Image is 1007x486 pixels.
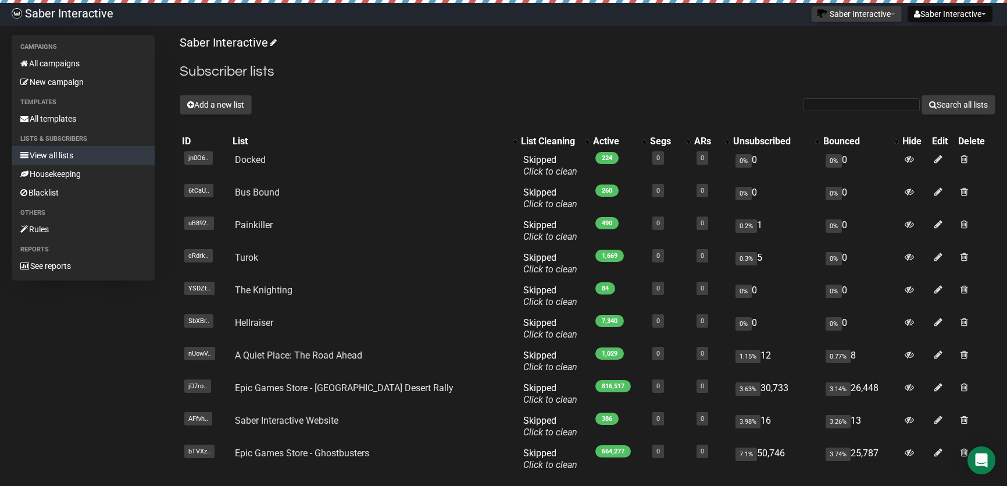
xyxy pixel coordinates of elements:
a: Painkiller [235,219,273,230]
a: Blacklist [12,183,155,202]
span: 0% [735,187,752,200]
span: 1.15% [735,350,760,363]
span: bTVXz.. [184,445,215,458]
th: List: No sort applied, activate to apply an ascending sort [230,133,519,150]
a: Rules [12,220,155,239]
span: 224 [595,152,619,164]
th: Bounced: No sort applied, activate to apply an ascending sort [821,133,899,150]
td: 12 [731,345,822,378]
a: Epic Games Store - [GEOGRAPHIC_DATA] Desert Rally [235,382,453,393]
a: Housekeeping [12,165,155,183]
th: Unsubscribed: No sort applied, activate to apply an ascending sort [731,133,822,150]
a: 0 [701,285,704,292]
td: 0 [731,150,822,182]
div: Active [593,136,635,147]
button: Search all lists [922,95,995,115]
td: 50,746 [731,443,822,476]
span: uB892.. [184,217,214,230]
td: 13 [821,410,899,443]
div: Delete [958,136,993,147]
h2: Subscriber lists [180,61,995,82]
a: 0 [701,317,704,325]
a: 0 [656,187,660,194]
a: Bus Bound [235,187,280,198]
span: Skipped [523,415,577,438]
a: Docked [235,154,266,165]
th: Active: No sort applied, activate to apply an ascending sort [591,133,647,150]
a: 0 [656,154,660,162]
a: 0 [701,154,704,162]
span: 3.98% [735,415,760,428]
span: AFfvh.. [184,412,212,425]
a: A Quiet Place: The Road Ahead [235,350,362,361]
a: All campaigns [12,54,155,73]
div: Edit [932,136,953,147]
a: Epic Games Store - Ghostbusters [235,448,369,459]
span: 7.1% [735,448,757,461]
span: 0% [826,187,842,200]
th: ID: No sort applied, sorting is disabled [180,133,230,150]
span: 816,517 [595,380,631,392]
th: Edit: No sort applied, sorting is disabled [930,133,955,150]
button: Saber Interactive [811,6,902,22]
a: Click to clean [523,427,577,438]
button: Add a new list [180,95,252,115]
li: Reports [12,243,155,257]
td: 0 [821,247,899,280]
div: Unsubscribed [733,136,810,147]
span: 3.74% [826,448,851,461]
a: 0 [656,350,660,357]
span: jn0O6.. [184,151,213,165]
span: 3.14% [826,382,851,396]
span: 0% [826,317,842,331]
a: 0 [701,350,704,357]
a: See reports [12,257,155,275]
a: Click to clean [523,394,577,405]
span: 0.77% [826,350,851,363]
a: 0 [701,219,704,227]
span: Skipped [523,219,577,242]
th: List Cleaning: No sort applied, activate to apply an ascending sort [519,133,591,150]
a: Click to clean [523,231,577,242]
td: 0 [821,182,899,215]
span: SbXBr.. [184,314,213,328]
span: 1,029 [595,347,624,360]
button: Saber Interactive [908,6,992,22]
span: 490 [595,217,619,229]
a: Click to clean [523,329,577,340]
a: Click to clean [523,166,577,177]
td: 16 [731,410,822,443]
span: Skipped [523,154,577,177]
a: 0 [656,448,660,455]
span: 7,340 [595,315,624,327]
span: 664,277 [595,445,631,457]
div: Bounced [823,136,888,147]
td: 0 [821,150,899,182]
span: nUowV.. [184,347,215,360]
a: Turok [235,252,258,263]
span: 0% [735,285,752,298]
a: Saber Interactive Website [235,415,338,426]
span: Skipped [523,448,577,470]
td: 0 [821,280,899,313]
span: 0% [826,219,842,233]
span: cRdrk.. [184,249,213,262]
span: 3.63% [735,382,760,396]
div: List Cleaning [521,136,579,147]
td: 0 [821,313,899,345]
span: Skipped [523,350,577,373]
div: Open Intercom Messenger [967,446,995,474]
span: 0.2% [735,219,757,233]
span: 0% [826,252,842,265]
li: Campaigns [12,40,155,54]
a: View all lists [12,146,155,165]
a: Click to clean [523,198,577,210]
div: Segs [650,136,680,147]
a: Saber Interactive [180,36,275,49]
a: All templates [12,109,155,128]
td: 0 [821,215,899,247]
span: jD7ro.. [184,379,211,393]
td: 0 [731,182,822,215]
a: 0 [701,187,704,194]
a: The Knighting [235,285,292,296]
